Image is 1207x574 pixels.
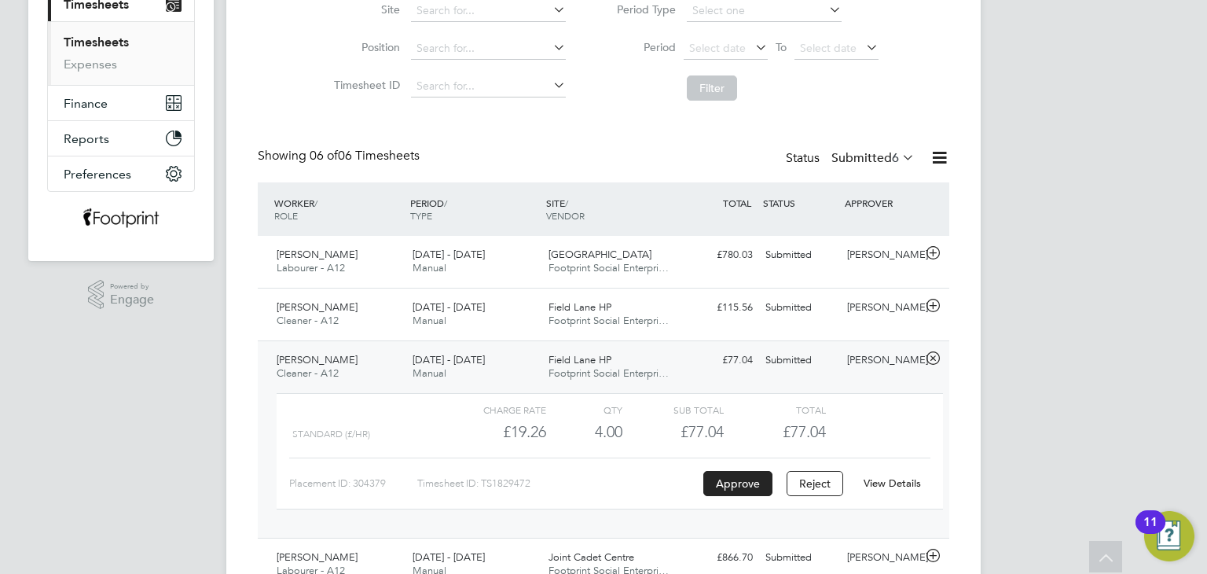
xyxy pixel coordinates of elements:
span: Standard (£/HR) [292,429,370,440]
div: Charge rate [445,400,546,419]
span: VENDOR [546,209,585,222]
span: 06 of [310,148,338,164]
img: wearefootprint-logo-retina.png [83,208,160,233]
label: Position [329,40,400,54]
div: £77.04 [677,348,759,373]
span: To [771,37,791,57]
span: Manual [413,261,446,274]
div: Total [724,400,825,419]
a: View Details [864,476,921,490]
span: [PERSON_NAME] [277,353,358,366]
span: [DATE] - [DATE] [413,353,485,366]
button: Reports [48,121,194,156]
div: SITE [542,189,678,230]
div: APPROVER [841,189,923,217]
label: Period [605,40,676,54]
div: £115.56 [677,295,759,321]
span: [PERSON_NAME] [277,550,358,564]
span: Joint Cadet Centre [548,550,634,564]
button: Preferences [48,156,194,191]
span: Cleaner - A12 [277,314,339,327]
div: Submitted [759,545,841,571]
span: [DATE] - [DATE] [413,248,485,261]
label: Site [329,2,400,17]
div: PERIOD [406,189,542,230]
div: STATUS [759,189,841,217]
span: Footprint Social Enterpri… [548,366,669,380]
div: 4.00 [546,419,622,445]
input: Search for... [411,75,566,98]
div: [PERSON_NAME] [841,545,923,571]
span: Select date [689,41,746,55]
span: / [314,197,317,209]
div: Placement ID: 304379 [289,471,417,496]
div: [PERSON_NAME] [841,295,923,321]
span: Cleaner - A12 [277,366,339,380]
div: Timesheets [48,21,194,85]
span: Footprint Social Enterpri… [548,314,669,327]
span: [GEOGRAPHIC_DATA] [548,248,651,261]
button: Open Resource Center, 11 new notifications [1144,511,1194,561]
span: Manual [413,314,446,327]
a: Timesheets [64,35,129,50]
span: [DATE] - [DATE] [413,300,485,314]
a: Go to home page [47,208,195,233]
span: ROLE [274,209,298,222]
span: [PERSON_NAME] [277,300,358,314]
div: QTY [546,400,622,419]
div: £780.03 [677,242,759,268]
span: Finance [64,96,108,111]
span: 6 [892,150,899,166]
div: Status [786,148,918,170]
a: Expenses [64,57,117,72]
div: £19.26 [445,419,546,445]
span: Powered by [110,280,154,293]
span: Reports [64,131,109,146]
span: Engage [110,293,154,307]
div: [PERSON_NAME] [841,242,923,268]
span: 06 Timesheets [310,148,420,164]
span: Field Lane HP [548,353,611,366]
span: Footprint Social Enterpri… [548,261,669,274]
label: Timesheet ID [329,78,400,92]
div: Submitted [759,242,841,268]
a: Powered byEngage [88,280,155,310]
span: Field Lane HP [548,300,611,314]
div: Timesheet ID: TS1829472 [417,471,699,496]
div: Sub Total [622,400,724,419]
span: Select date [800,41,857,55]
span: Labourer - A12 [277,261,345,274]
div: Submitted [759,348,841,373]
div: 11 [1143,522,1157,543]
label: Submitted [831,150,915,166]
div: [PERSON_NAME] [841,348,923,373]
span: [DATE] - [DATE] [413,550,485,564]
button: Filter [687,75,737,101]
div: Showing [258,148,423,164]
button: Finance [48,86,194,120]
div: £866.70 [677,545,759,571]
span: Preferences [64,167,131,182]
span: / [444,197,447,209]
span: TYPE [410,209,432,222]
div: Submitted [759,295,841,321]
button: Approve [703,471,772,496]
span: Manual [413,366,446,380]
button: Reject [787,471,843,496]
span: TOTAL [723,197,751,209]
label: Period Type [605,2,676,17]
input: Search for... [411,38,566,60]
div: £77.04 [622,419,724,445]
span: £77.04 [783,422,826,441]
span: / [565,197,568,209]
div: WORKER [270,189,406,230]
span: [PERSON_NAME] [277,248,358,261]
